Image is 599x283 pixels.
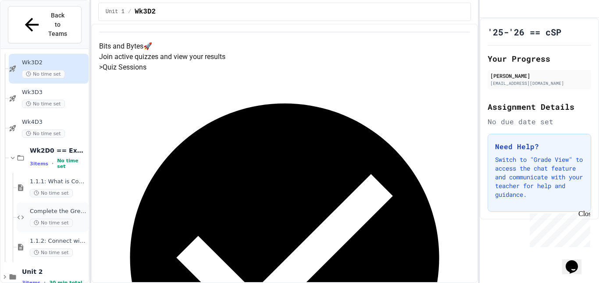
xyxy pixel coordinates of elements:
[488,101,591,113] h2: Assignment Details
[99,52,471,62] p: Join active quizzes and view your results
[488,26,561,38] h1: '25-'26 == cSP
[135,7,156,17] span: Wk3D2
[30,189,73,197] span: No time set
[488,116,591,127] div: No due date set
[99,62,471,73] h5: > Quiz Sessions
[30,219,73,227] span: No time set
[30,147,87,154] span: Wk2D0 == Exercises
[22,89,87,96] span: Wk3D3
[490,80,588,87] div: [EMAIL_ADDRESS][DOMAIN_NAME]
[30,161,48,167] span: 3 items
[495,155,584,199] p: Switch to "Grade View" to access the chat feature and communicate with your teacher for help and ...
[490,72,588,80] div: [PERSON_NAME]
[22,59,87,66] span: Wk3D2
[526,210,590,247] iframe: chat widget
[22,100,65,108] span: No time set
[99,41,471,52] h4: Bits and Bytes 🚀
[22,129,65,138] span: No time set
[22,70,65,78] span: No time set
[30,238,87,245] span: 1.1.2: Connect with Your World
[30,208,87,215] span: Complete the Greeting
[106,8,125,15] span: Unit 1
[562,248,590,274] iframe: chat widget
[22,268,87,276] span: Unit 2
[22,119,87,126] span: Wk4D3
[30,248,73,257] span: No time set
[52,160,53,167] span: •
[4,3,61,56] div: Chat with us now!Close
[488,52,591,65] h2: Your Progress
[128,8,131,15] span: /
[57,158,87,169] span: No time set
[47,11,68,38] span: Back to Teams
[30,178,87,185] span: 1.1.1: What is Computer Science?
[8,6,82,43] button: Back to Teams
[495,141,584,152] h3: Need Help?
